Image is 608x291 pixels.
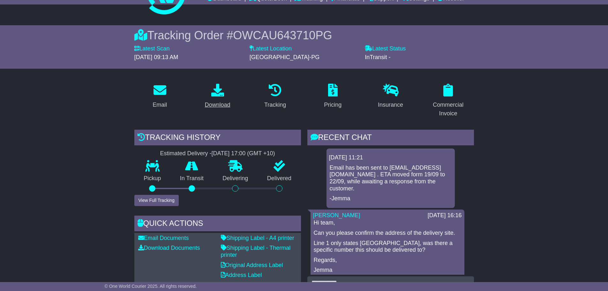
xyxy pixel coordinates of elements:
[170,175,213,182] p: In Transit
[428,212,462,219] div: [DATE] 16:16
[221,262,283,268] a: Original Address Label
[324,101,342,109] div: Pricing
[314,230,461,237] p: Can you please confirm the address of the delivery site.
[221,272,262,278] a: Address Label
[153,101,167,109] div: Email
[134,216,301,233] div: Quick Actions
[105,284,197,289] span: © One World Courier 2025. All rights reserved.
[365,45,406,52] label: Latest Status
[314,267,461,274] p: Jemma
[213,175,258,182] p: Delivering
[314,219,461,226] p: Hi team,
[329,154,452,161] div: [DATE] 11:21
[134,130,301,147] div: Tracking history
[200,81,234,111] a: Download
[427,101,470,118] div: Commercial Invoice
[221,245,291,258] a: Shipping Label - Thermal printer
[134,45,170,52] label: Latest Scan
[148,81,171,111] a: Email
[205,101,230,109] div: Download
[138,245,200,251] a: Download Documents
[365,54,390,60] span: InTransit -
[250,54,319,60] span: [GEOGRAPHIC_DATA]-PG
[212,150,275,157] div: [DATE] 17:00 (GMT +10)
[264,101,286,109] div: Tracking
[134,54,178,60] span: [DATE] 09:13 AM
[313,212,360,218] a: [PERSON_NAME]
[320,81,346,111] a: Pricing
[221,235,294,241] a: Shipping Label - A4 printer
[134,28,474,42] div: Tracking Order #
[134,150,301,157] div: Estimated Delivery -
[307,130,474,147] div: RECENT CHAT
[260,81,290,111] a: Tracking
[423,81,474,120] a: Commercial Invoice
[374,81,407,111] a: Insurance
[330,195,452,202] p: -Jemma
[330,165,452,192] p: Email has been sent to [EMAIL_ADDRESS][DOMAIN_NAME] . ETA moved form 19/09 to 22/09, while awaiti...
[138,235,189,241] a: Email Documents
[314,240,461,254] p: Line 1 only states [GEOGRAPHIC_DATA], was there a specific number this should be delivered to?
[134,175,171,182] p: Pickup
[378,101,403,109] div: Insurance
[233,29,332,42] span: OWCAU643710PG
[250,45,292,52] label: Latest Location
[134,195,179,206] button: View Full Tracking
[314,257,461,264] p: Regards,
[258,175,301,182] p: Delivered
